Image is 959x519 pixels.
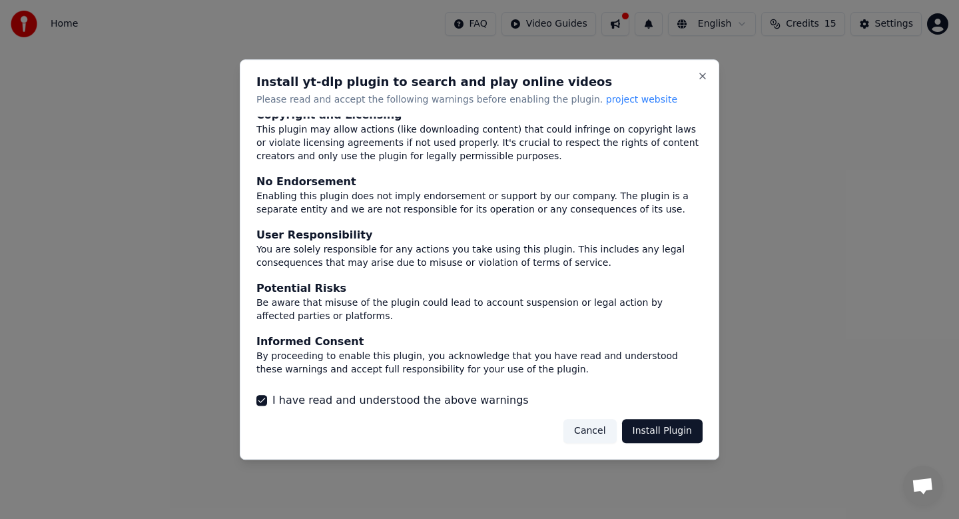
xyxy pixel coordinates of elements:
[256,76,703,88] h2: Install yt-dlp plugin to search and play online videos
[256,350,703,377] div: By proceeding to enable this plugin, you acknowledge that you have read and understood these warn...
[256,334,703,350] div: Informed Consent
[256,281,703,297] div: Potential Risks
[256,93,703,107] p: Please read and accept the following warnings before enabling the plugin.
[256,175,703,191] div: No Endorsement
[256,228,703,244] div: User Responsibility
[563,419,616,443] button: Cancel
[606,94,677,105] span: project website
[256,244,703,270] div: You are solely responsible for any actions you take using this plugin. This includes any legal co...
[256,191,703,217] div: Enabling this plugin does not imply endorsement or support by our company. The plugin is a separa...
[272,392,529,408] label: I have read and understood the above warnings
[256,124,703,164] div: This plugin may allow actions (like downloading content) that could infringe on copyright laws or...
[622,419,703,443] button: Install Plugin
[256,297,703,324] div: Be aware that misuse of the plugin could lead to account suspension or legal action by affected p...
